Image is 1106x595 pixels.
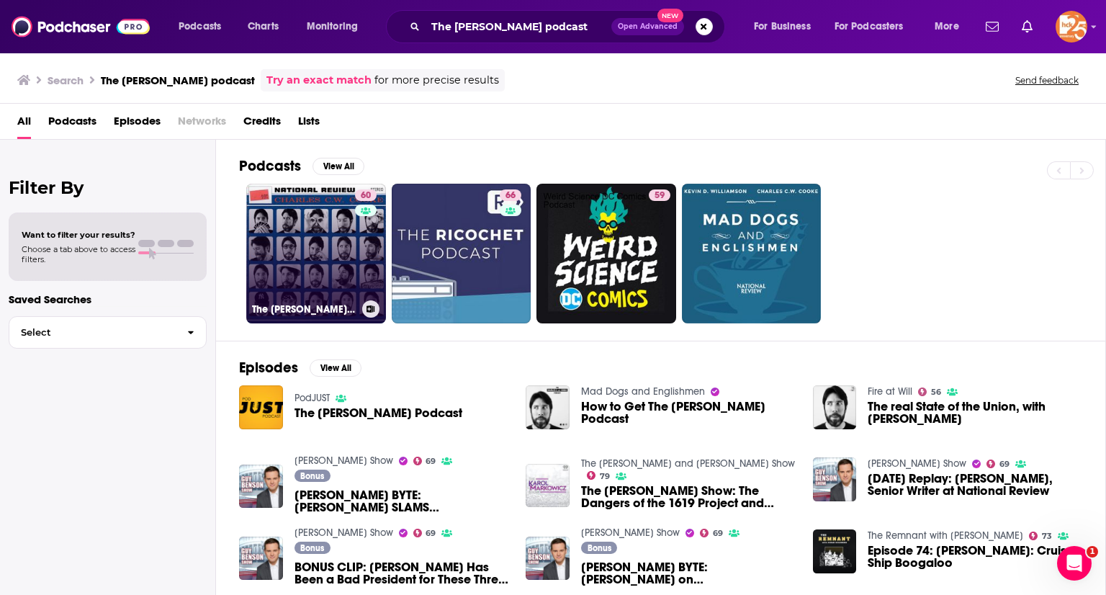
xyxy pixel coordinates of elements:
span: Bonus [300,472,324,480]
img: The real State of the Union, with Charles C.W. Cooke [813,385,857,429]
a: Lists [298,109,320,139]
h3: The [PERSON_NAME] Podcast [252,303,356,316]
a: Show notifications dropdown [1016,14,1038,39]
a: EpisodesView All [239,359,361,377]
img: BENSON BYTE: Charles C.W. Cooke SLAMS Elizabeth Warren's Comments on the UnitedHealthcare CEO Killer [239,465,283,509]
a: PodcastsView All [239,157,364,175]
a: Charts [238,15,287,38]
a: Guy Benson Show [295,527,393,539]
p: Saved Searches [9,292,207,306]
span: Select [9,328,176,337]
span: Podcasts [48,109,96,139]
button: Open AdvancedNew [611,18,684,35]
a: 69 [413,529,436,537]
a: BONUS CLIP: Charles C.W. Cooke - Biden Has Been a Bad President for These Three Reasons [295,561,509,586]
span: New [657,9,683,22]
span: for more precise results [374,72,499,89]
button: open menu [297,15,377,38]
span: 79 [600,473,610,480]
span: 69 [426,458,436,465]
button: open menu [168,15,240,38]
button: View All [313,158,364,175]
span: For Business [754,17,811,37]
a: BENSON BYTE: Charles C.W. Cooke on Kamala's Radical Economic Agenda [581,561,796,586]
a: Episode 74: Charles Cooke II: Cruise Ship Boogaloo [813,529,857,573]
span: 69 [999,461,1010,467]
a: Episode 74: Charles Cooke II: Cruise Ship Boogaloo [868,545,1082,569]
span: Want to filter your results? [22,230,135,240]
span: Logged in as kerrifulks [1056,11,1087,42]
img: The Charles C. W. Cooke Podcast [239,385,283,429]
a: 66 [392,184,531,323]
img: BENSON BYTE: Charles C.W. Cooke on Kamala's Radical Economic Agenda [526,537,570,581]
a: All [17,109,31,139]
a: Try an exact match [266,72,372,89]
a: The Remnant with Jonah Goldberg [868,529,1023,542]
span: 73 [1042,533,1052,540]
span: Episode 74: [PERSON_NAME]: Cruise Ship Boogaloo [868,545,1082,569]
a: 60The [PERSON_NAME] Podcast [246,184,386,323]
a: Guy Benson Show [295,455,393,467]
a: The Charles C. W. Cooke Podcast [295,407,462,419]
a: PodJUST [295,392,330,404]
span: Open Advanced [618,23,678,30]
iframe: Intercom live chat [1057,546,1092,581]
button: View All [310,359,361,377]
input: Search podcasts, credits, & more... [426,15,611,38]
span: 1 [1087,546,1098,558]
a: Fire at Will [868,385,912,398]
a: BENSON BYTE: Charles C.W. Cooke SLAMS Elizabeth Warren's Comments on the UnitedHealthcare CEO Killer [295,489,509,514]
span: 69 [426,530,436,537]
a: The Karol Markowicz Show: The Dangers of the 1619 Project and Identity Politics with Charles CW C... [581,485,796,509]
a: The real State of the Union, with Charles C.W. Cooke [868,401,1082,425]
a: Mad Dogs and Englishmen [581,385,705,398]
h2: Podcasts [239,157,301,175]
h3: The [PERSON_NAME] podcast [101,73,255,87]
a: How to Get The Charles C. W. Cooke Podcast [581,401,796,425]
span: [PERSON_NAME] BYTE: [PERSON_NAME] on [PERSON_NAME]'s Radical Economic Agenda [581,561,796,586]
span: Bonus [300,544,324,552]
span: Networks [178,109,226,139]
a: Credits [243,109,281,139]
span: For Podcasters [835,17,904,37]
img: Sunday Replay: Charles C. W. Cooke, Senior Writer at National Review [813,457,857,501]
img: BONUS CLIP: Charles C.W. Cooke - Biden Has Been a Bad President for These Three Reasons [239,537,283,581]
span: 69 [713,530,723,537]
a: 69 [700,529,723,537]
a: Episodes [114,109,161,139]
button: Send feedback [1011,74,1083,86]
span: The [PERSON_NAME] Show: The Dangers of the 1619 Project and Identity Politics with [PERSON_NAME] [581,485,796,509]
a: 69 [986,460,1010,468]
a: 79 [587,471,610,480]
a: 60 [355,189,377,201]
button: Show profile menu [1056,11,1087,42]
h2: Filter By [9,177,207,198]
a: 73 [1029,532,1052,540]
a: Show notifications dropdown [980,14,1004,39]
span: 59 [655,189,665,203]
h2: Episodes [239,359,298,377]
img: The Karol Markowicz Show: The Dangers of the 1619 Project and Identity Politics with Charles CW C... [526,464,570,508]
span: 56 [931,389,941,395]
img: User Profile [1056,11,1087,42]
a: The Clay Travis and Buck Sexton Show [581,457,795,470]
img: How to Get The Charles C. W. Cooke Podcast [526,385,570,429]
button: open menu [825,15,925,38]
span: BONUS CLIP: [PERSON_NAME] Has Been a Bad President for These Three Reasons [295,561,509,586]
span: 66 [505,189,516,203]
img: Podchaser - Follow, Share and Rate Podcasts [12,13,150,40]
a: Sunday Replay: Charles C. W. Cooke, Senior Writer at National Review [868,473,1082,497]
div: Search podcasts, credits, & more... [400,10,739,43]
span: The [PERSON_NAME] Podcast [295,407,462,419]
a: 66 [500,189,521,201]
span: [PERSON_NAME] BYTE: [PERSON_NAME] SLAMS [PERSON_NAME] Comments on the UnitedHealthcare CEO Killer [295,489,509,514]
span: [DATE] Replay: [PERSON_NAME], Senior Writer at National Review [868,473,1082,497]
